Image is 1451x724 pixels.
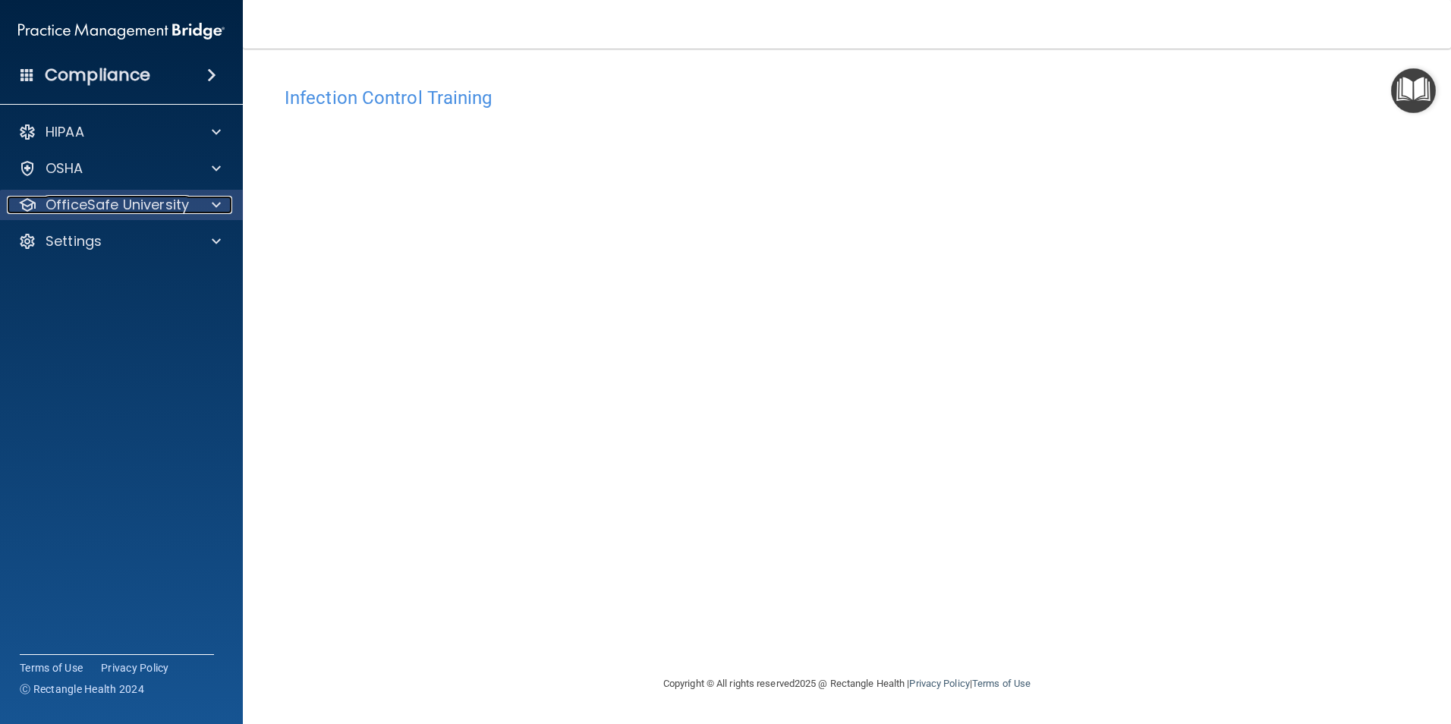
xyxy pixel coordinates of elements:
div: Copyright © All rights reserved 2025 @ Rectangle Health | | [570,659,1124,708]
a: HIPAA [18,123,221,141]
p: HIPAA [46,123,84,141]
iframe: Drift Widget Chat Controller [1188,616,1433,677]
iframe: infection-control-training [285,116,1043,583]
a: Privacy Policy [101,660,169,675]
a: Privacy Policy [909,678,969,689]
p: Settings [46,232,102,250]
h4: Infection Control Training [285,88,1409,108]
a: Settings [18,232,221,250]
a: Terms of Use [972,678,1031,689]
a: Terms of Use [20,660,83,675]
a: OSHA [18,159,221,178]
span: Ⓒ Rectangle Health 2024 [20,682,144,697]
p: OSHA [46,159,83,178]
button: Open Resource Center [1391,68,1436,113]
p: OfficeSafe University [46,196,189,214]
img: PMB logo [18,16,225,46]
h4: Compliance [45,65,150,86]
a: OfficeSafe University [18,196,221,214]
